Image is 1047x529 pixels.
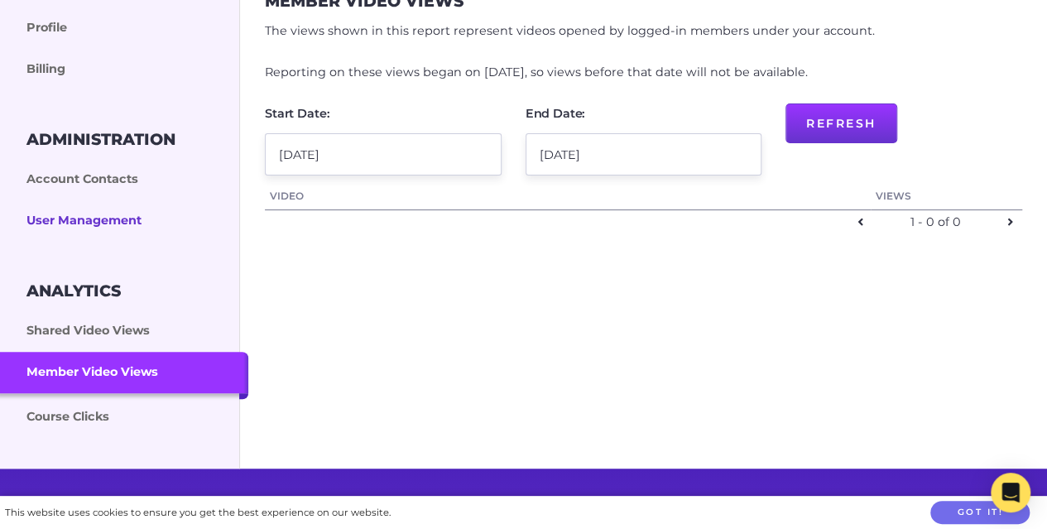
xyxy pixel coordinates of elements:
div: This website uses cookies to ensure you get the best experience on our website. [5,504,391,522]
button: Refresh [785,103,897,143]
h3: Analytics [26,281,121,301]
h3: Administration [26,130,175,149]
p: The views shown in this report represent videos opened by logged-in members under your account. [265,21,1022,42]
p: Reporting on these views began on [DATE], so views before that date will not be available. [265,62,1022,84]
label: Start Date: [265,108,329,119]
a: Video [270,187,866,205]
button: Got it! [930,501,1030,525]
label: End Date: [526,108,586,119]
a: Views [876,187,1017,205]
div: 1 - 0 of 0 [876,212,995,233]
div: Open Intercom Messenger [991,473,1030,512]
